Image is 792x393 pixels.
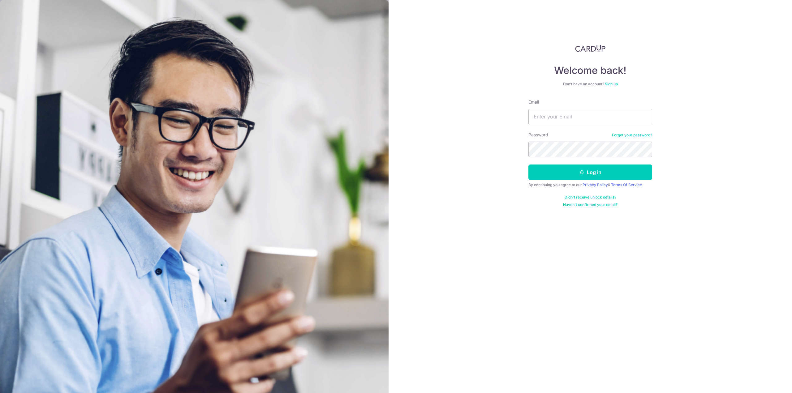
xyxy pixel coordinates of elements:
label: Email [528,99,539,105]
h4: Welcome back! [528,64,652,77]
a: Didn't receive unlock details? [565,195,616,200]
label: Password [528,132,548,138]
img: CardUp Logo [575,45,605,52]
a: Haven't confirmed your email? [563,202,618,207]
div: Don’t have an account? [528,82,652,87]
a: Terms Of Service [611,182,642,187]
a: Sign up [605,82,618,86]
button: Log in [528,164,652,180]
a: Forgot your password? [612,133,652,138]
input: Enter your Email [528,109,652,124]
a: Privacy Policy [583,182,608,187]
div: By continuing you agree to our & [528,182,652,187]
